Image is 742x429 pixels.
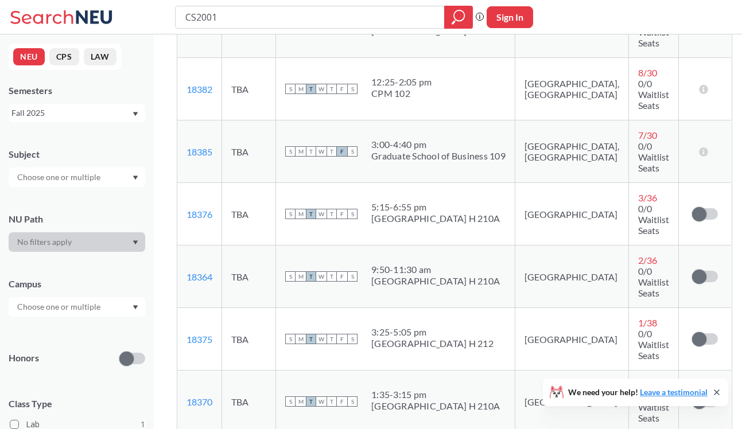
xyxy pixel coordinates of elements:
svg: Dropdown arrow [133,240,138,245]
div: Campus [9,278,145,290]
span: 1 / 38 [638,317,657,328]
span: 0/0 Waitlist Seats [638,328,669,361]
span: 0/0 Waitlist Seats [638,266,669,298]
span: S [347,209,358,219]
input: Choose one or multiple [11,300,108,314]
span: T [306,84,316,94]
div: Dropdown arrow [9,167,145,187]
span: T [306,334,316,344]
span: F [337,209,347,219]
span: M [296,334,306,344]
span: 3 / 36 [638,192,657,203]
div: Fall 2025Dropdown arrow [9,104,145,122]
div: CPM 102 [371,88,432,99]
span: F [337,271,347,282]
svg: Dropdown arrow [133,175,138,180]
div: 9:50 - 11:30 am [371,264,500,275]
span: We need your help! [568,388,708,396]
span: S [285,84,296,94]
span: S [347,271,358,282]
span: S [285,271,296,282]
div: 3:25 - 5:05 pm [371,326,494,338]
div: [GEOGRAPHIC_DATA] H 212 [371,338,494,349]
div: [GEOGRAPHIC_DATA] H 210A [371,275,500,287]
input: Class, professor, course number, "phrase" [184,7,436,27]
td: TBA [222,58,276,120]
a: 18376 [187,209,212,220]
span: M [296,84,306,94]
span: W [316,84,327,94]
div: Dropdown arrow [9,297,145,317]
button: LAW [84,48,116,65]
span: T [327,334,337,344]
span: T [327,396,337,407]
span: S [347,84,358,94]
td: TBA [222,120,276,183]
div: 12:25 - 2:05 pm [371,76,432,88]
span: M [296,146,306,157]
span: S [285,146,296,157]
span: 7 / 30 [638,130,657,141]
span: F [337,146,347,157]
span: M [296,396,306,407]
input: Choose one or multiple [11,170,108,184]
span: F [337,84,347,94]
div: magnifying glass [444,6,473,29]
span: W [316,209,327,219]
div: Graduate School of Business 109 [371,150,506,162]
a: 18385 [187,146,212,157]
span: 0/0 Waitlist Seats [638,78,669,111]
span: W [316,334,327,344]
span: W [316,271,327,282]
span: 2 / 36 [638,255,657,266]
span: S [285,334,296,344]
div: NU Path [9,213,145,225]
div: Fall 2025 [11,107,131,119]
span: 0/0 Waitlist Seats [638,203,669,236]
span: S [347,334,358,344]
span: 0/0 Waitlist Seats [638,141,669,173]
span: 0/0 Waitlist Seats [638,391,669,423]
td: TBA [222,183,276,245]
svg: magnifying glass [452,9,465,25]
td: [GEOGRAPHIC_DATA], [GEOGRAPHIC_DATA] [515,58,628,120]
button: Sign In [487,6,533,28]
span: S [285,396,296,407]
a: Leave a testimonial [640,387,708,397]
div: [GEOGRAPHIC_DATA] H 210A [371,213,500,224]
button: CPS [49,48,79,65]
td: TBA [222,308,276,370]
span: F [337,396,347,407]
span: M [296,271,306,282]
a: 18370 [187,396,212,407]
span: W [316,146,327,157]
a: 18364 [187,271,212,282]
div: [GEOGRAPHIC_DATA] H 210A [371,400,500,412]
span: T [327,209,337,219]
span: F [337,334,347,344]
td: TBA [222,245,276,308]
span: S [347,146,358,157]
span: Class Type [9,397,145,410]
svg: Dropdown arrow [133,112,138,116]
button: NEU [13,48,45,65]
span: T [306,209,316,219]
span: M [296,209,306,219]
td: [GEOGRAPHIC_DATA] [515,183,628,245]
div: 3:00 - 4:40 pm [371,139,506,150]
span: T [327,84,337,94]
div: 5:15 - 6:55 pm [371,201,500,213]
div: Dropdown arrow [9,232,145,252]
span: T [327,271,337,282]
div: Subject [9,148,145,161]
td: [GEOGRAPHIC_DATA] [515,245,628,308]
span: W [316,396,327,407]
p: Honors [9,352,39,365]
span: T [306,271,316,282]
div: Semesters [9,84,145,97]
div: 1:35 - 3:15 pm [371,389,500,400]
span: 8 / 30 [638,67,657,78]
span: T [327,146,337,157]
td: [GEOGRAPHIC_DATA], [GEOGRAPHIC_DATA] [515,120,628,183]
svg: Dropdown arrow [133,305,138,310]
